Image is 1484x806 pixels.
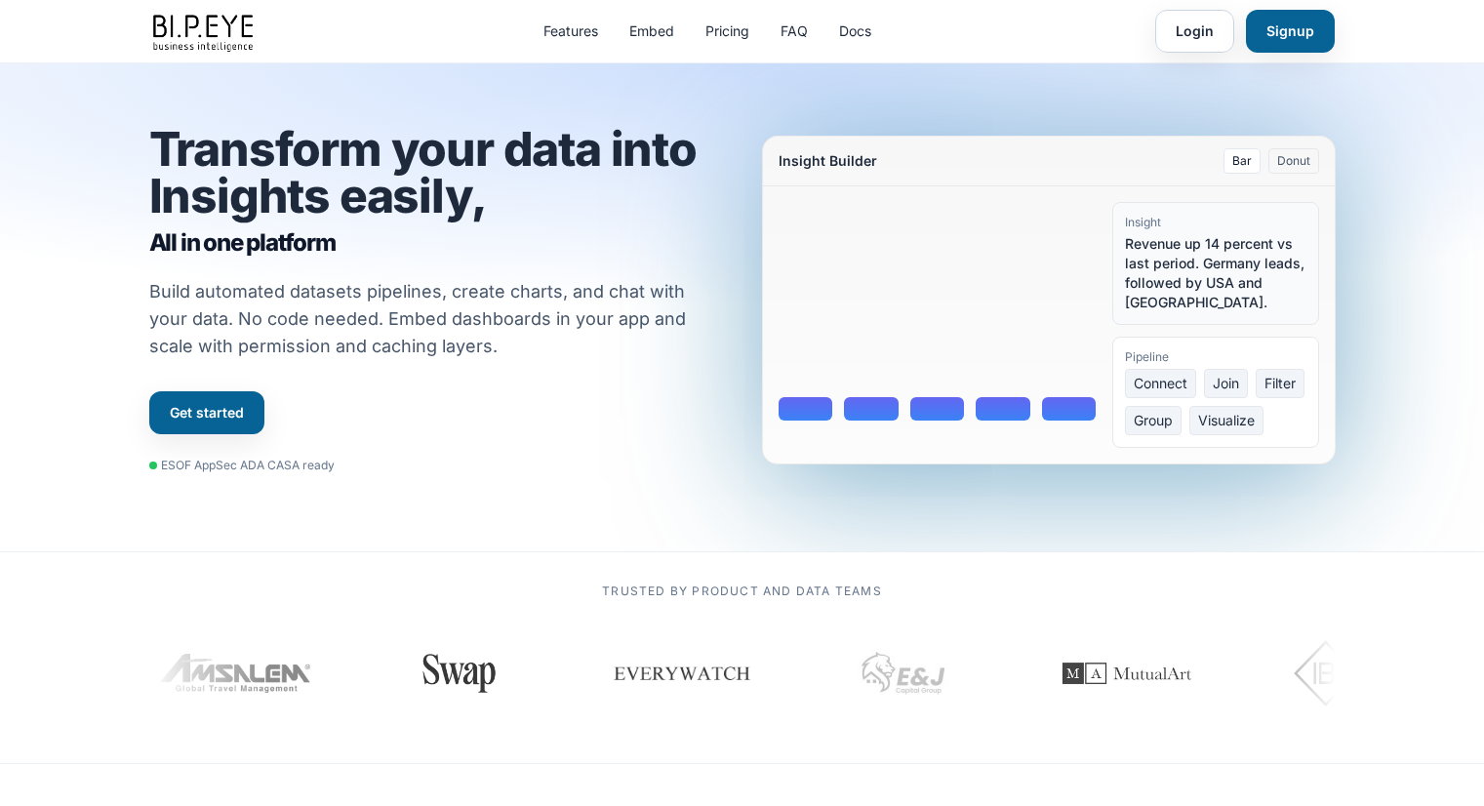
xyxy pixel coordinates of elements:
span: Group [1125,406,1182,435]
a: Docs [839,21,871,41]
a: Signup [1246,10,1335,53]
a: Embed [629,21,674,41]
p: Build automated datasets pipelines, create charts, and chat with your data. No code needed. Embed... [149,278,711,360]
img: bipeye-logo [149,10,261,54]
p: Trusted by product and data teams [149,584,1336,599]
a: Features [543,21,598,41]
a: Pricing [705,21,749,41]
a: Login [1155,10,1234,53]
span: Join [1204,369,1248,398]
a: Get started [149,391,264,434]
img: EJ Capital [856,625,953,722]
img: Swap [414,654,504,693]
span: Connect [1125,369,1196,398]
button: Donut [1268,148,1319,174]
span: Filter [1256,369,1304,398]
a: FAQ [781,21,808,41]
img: Amsalem [160,654,314,693]
span: Visualize [1189,406,1263,435]
button: Bar [1223,148,1261,174]
div: Pipeline [1125,349,1306,365]
div: Bar chart [779,202,1097,421]
span: All in one platform [149,227,723,259]
img: Everywatch [612,644,752,703]
h1: Transform your data into Insights easily, [149,126,723,259]
div: Insight Builder [779,151,877,171]
img: IBI [1294,634,1404,712]
div: Revenue up 14 percent vs last period. Germany leads, followed by USA and [GEOGRAPHIC_DATA]. [1125,234,1306,312]
div: ESOF AppSec ADA CASA ready [149,458,335,473]
img: MutualArt [1039,625,1215,722]
div: Insight [1125,215,1306,230]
